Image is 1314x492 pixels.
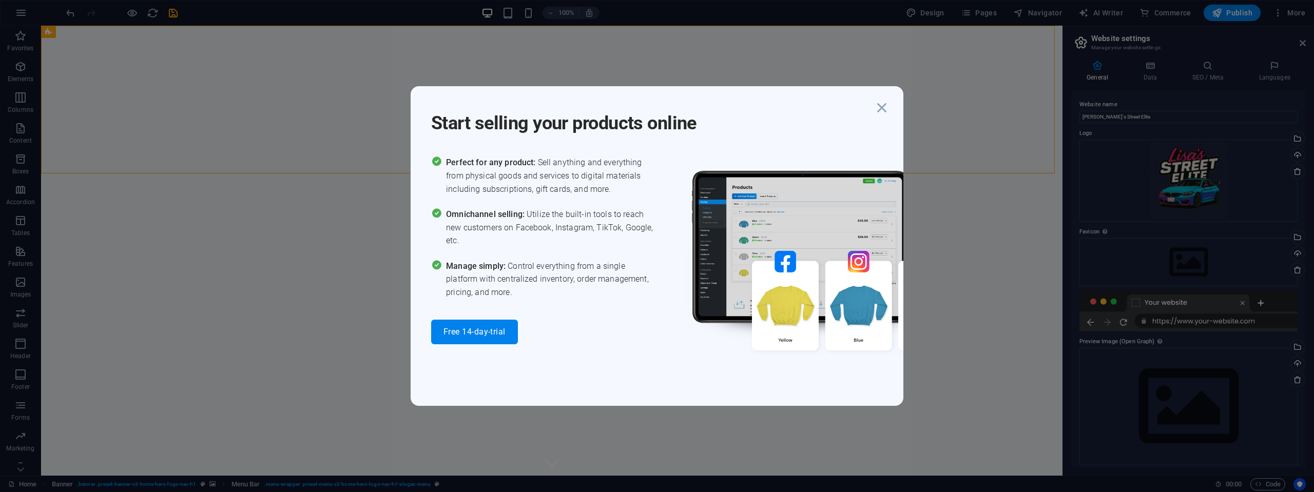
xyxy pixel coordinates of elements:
[446,158,537,167] span: Perfect for any product:
[446,260,657,299] span: Control everything from a single platform with centralized inventory, order management, pricing, ...
[446,209,527,219] span: Omnichannel selling:
[446,261,508,271] span: Manage simply:
[443,328,506,336] span: Free 14-day-trial
[446,156,657,195] span: Sell anything and everything from physical goods and services to digital materials including subs...
[446,208,657,247] span: Utilize the built-in tools to reach new customers on Facebook, Instagram, TikTok, Google, etc.
[431,99,873,135] h1: Start selling your products online
[431,320,518,344] button: Free 14-day-trial
[675,156,983,380] img: promo_image.png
